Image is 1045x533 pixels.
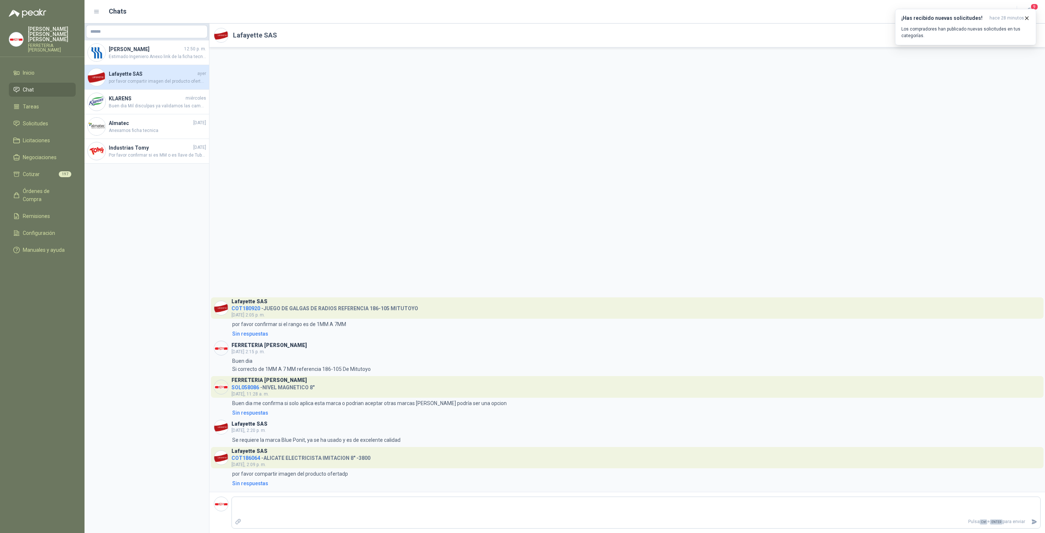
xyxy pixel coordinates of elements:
img: Company Logo [214,341,228,355]
span: Anexamos ficha tecnica [109,127,206,134]
h4: - ALICATE ELECTRICISTA IMITACION 8" -3800 [231,453,370,460]
span: ENTER [990,519,1003,525]
h4: Lafayette SAS [109,70,196,78]
h4: KLARENS [109,94,184,103]
h3: Lafayette SAS [231,422,267,426]
a: Sin respuestas [231,330,1041,338]
img: Company Logo [214,28,228,42]
h1: Chats [109,6,126,17]
h4: [PERSON_NAME] [109,45,183,53]
p: por favor compartir imagen del producto ofertadp [232,470,348,478]
a: Company LogoIndustrias Tomy[DATE]Por favor confirmar si es MM o es llave de Tubo de 8" [85,139,209,164]
span: por favor compartir imagen del producto ofertadp [109,78,206,85]
a: Licitaciones [9,133,76,147]
span: [DATE] 2:05 p. m. [231,312,265,318]
a: Tareas [9,100,76,114]
a: Inicio [9,66,76,80]
a: Órdenes de Compra [9,184,76,206]
p: Pulsa + para enviar [244,515,1028,528]
p: Buen dia me confirma si solo aplica esta marca o podrian aceptar otras marcas [PERSON_NAME] podrí... [232,399,507,407]
span: [DATE], 2:20 p. m. [231,428,266,433]
span: 12:50 p. m. [184,46,206,53]
h4: Almatec [109,119,192,127]
img: Company Logo [88,68,105,86]
a: Company LogoAlmatec[DATE]Anexamos ficha tecnica [85,114,209,139]
span: Licitaciones [23,136,50,144]
div: Sin respuestas [232,330,268,338]
h3: FERRETERIA [PERSON_NAME] [231,343,307,347]
img: Logo peakr [9,9,46,18]
h4: - NIVEL MAGNETICO 8" [231,383,315,390]
label: Adjuntar archivos [232,515,244,528]
img: Company Logo [214,451,228,465]
img: Company Logo [214,420,228,434]
span: ayer [197,70,206,77]
h4: - JUEGO DE GALGAS DE RADIOS REFERENCIA 186-105 MITUTOYO [231,304,418,311]
a: Negociaciones [9,150,76,164]
a: Solicitudes [9,117,76,130]
h3: FERRETERIA [PERSON_NAME] [231,378,307,382]
span: Solicitudes [23,119,48,128]
span: Chat [23,86,34,94]
h2: Lafayette SAS [233,30,277,40]
a: Sin respuestas [231,409,1041,417]
span: Ctrl [980,519,987,525]
span: SOL058086 [231,384,259,390]
span: miércoles [186,95,206,102]
a: Chat [9,83,76,97]
span: [DATE], 2:09 p. m. [231,462,266,467]
img: Company Logo [88,118,105,135]
p: FERRETERIA [PERSON_NAME] [28,43,76,52]
p: Se requiere la marca Blue Ponit, ya se ha usado y es de excelente calidad [232,436,401,444]
button: 9 [1023,5,1036,18]
span: Tareas [23,103,39,111]
div: Sin respuestas [232,479,268,487]
p: por favor confirmar si el rango es de 1MM A 7MM [232,320,346,328]
div: Sin respuestas [232,409,268,417]
span: [DATE] 2:15 p. m. [231,349,265,354]
a: Cotizar197 [9,167,76,181]
a: Company LogoLafayette SASayerpor favor compartir imagen del producto ofertadp [85,65,209,90]
button: Enviar [1028,515,1040,528]
a: Manuales y ayuda [9,243,76,257]
h3: Lafayette SAS [231,449,267,453]
h3: ¡Has recibido nuevas solicitudes! [901,15,987,21]
img: Company Logo [88,142,105,160]
p: Los compradores han publicado nuevas solicitudes en tus categorías. [901,26,1030,39]
span: Manuales y ayuda [23,246,65,254]
span: Remisiones [23,212,50,220]
span: [DATE], 11:28 a. m. [231,391,269,397]
span: Negociaciones [23,153,57,161]
span: Configuración [23,229,55,237]
span: Inicio [23,69,35,77]
img: Company Logo [214,497,228,511]
span: COT186064 [231,455,260,461]
span: COT180920 [231,305,260,311]
a: Sin respuestas [231,479,1041,487]
button: ¡Has recibido nuevas solicitudes!hace 28 minutos Los compradores han publicado nuevas solicitudes... [895,9,1036,45]
span: 197 [59,171,71,177]
img: Company Logo [214,301,228,315]
img: Company Logo [214,380,228,394]
p: Buen dia Si correcto de 1MM A 7 MM referencia 186-105 De Mitutoyo [232,357,371,373]
a: Remisiones [9,209,76,223]
span: Órdenes de Compra [23,187,69,203]
a: Company LogoKLARENSmiércolesBuen dia Mil disculpas ya validamos las camaras y efectivamente no in... [85,90,209,114]
span: Por favor confirmar si es MM o es llave de Tubo de 8" [109,152,206,159]
span: hace 28 minutos [990,15,1024,21]
a: Configuración [9,226,76,240]
a: Company Logo[PERSON_NAME]12:50 p. m.Estimado Ingeniero Anexo link de la ficha tecnica para su val... [85,40,209,65]
span: [DATE] [193,144,206,151]
h3: Lafayette SAS [231,300,267,304]
span: 9 [1030,3,1038,10]
img: Company Logo [88,93,105,111]
span: [DATE] [193,119,206,126]
span: Cotizar [23,170,40,178]
img: Company Logo [9,32,23,46]
img: Company Logo [88,44,105,61]
p: [PERSON_NAME] [PERSON_NAME] [PERSON_NAME] [28,26,76,42]
h4: Industrias Tomy [109,144,192,152]
span: Buen dia Mil disculpas ya validamos las camaras y efectivamente no incluyeron las lijas en el des... [109,103,206,110]
span: Estimado Ingeniero Anexo link de la ficha tecnica para su validación [URL][DOMAIN_NAME] [109,53,206,60]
